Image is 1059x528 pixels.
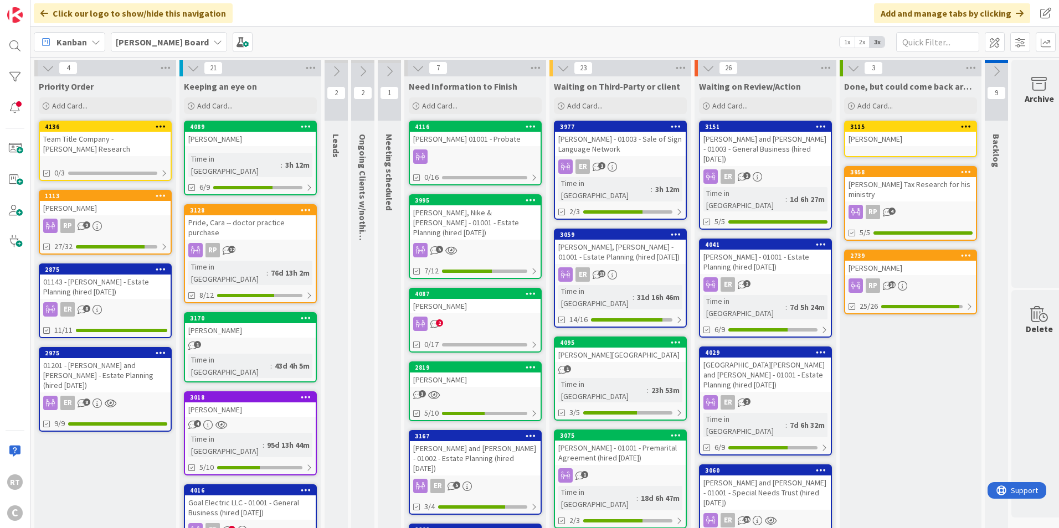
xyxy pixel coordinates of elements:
[188,153,281,177] div: Time in [GEOGRAPHIC_DATA]
[560,123,686,131] div: 3977
[190,206,316,214] div: 3128
[703,187,785,211] div: Time in [GEOGRAPHIC_DATA]
[410,132,541,146] div: [PERSON_NAME] 01001 - Probate
[453,482,460,489] span: 5
[575,159,590,174] div: ER
[45,192,171,200] div: 1113
[567,101,603,111] span: Add Card...
[700,277,831,292] div: ER
[649,384,682,396] div: 23h 53m
[569,206,580,218] span: 2/3
[555,230,686,264] div: 3059[PERSON_NAME], [PERSON_NAME] - 01001 - Estate Planning (hired [DATE])
[40,348,171,392] div: 297501201 - [PERSON_NAME] and [PERSON_NAME] - Estate Planning (hired [DATE])
[415,432,541,440] div: 3167
[190,123,316,131] div: 4089
[194,420,201,427] span: 4
[54,241,73,252] span: 27/32
[409,194,542,279] a: 3995[PERSON_NAME], Nike & [PERSON_NAME] - 01001 - Estate Planning (hired [DATE])7/12
[855,37,870,48] span: 2x
[422,101,457,111] span: Add Card...
[40,122,171,156] div: 4136Team Title Company - [PERSON_NAME] Research
[634,291,682,303] div: 31d 16h 46m
[712,101,748,111] span: Add Card...
[83,398,90,406] span: 8
[409,430,542,515] a: 3167[PERSON_NAME] and [PERSON_NAME] - 01002 - Estate Planning (hired [DATE])ER3/4
[424,407,439,419] span: 5/10
[327,86,346,100] span: 2
[409,81,517,92] span: Need Information to Finish
[410,205,541,240] div: [PERSON_NAME], Nike & [PERSON_NAME] - 01001 - Estate Planning (hired [DATE])
[569,407,580,418] span: 3/5
[721,395,735,410] div: ER
[703,413,785,437] div: Time in [GEOGRAPHIC_DATA]
[555,431,686,441] div: 3075
[636,492,638,504] span: :
[555,267,686,282] div: ER
[845,132,976,146] div: [PERSON_NAME]
[714,216,725,227] span: 5/5
[721,513,735,527] div: ER
[380,86,399,100] span: 1
[845,177,976,201] div: [PERSON_NAME] Tax Research for his ministry
[415,364,541,371] div: 2819
[857,101,893,111] span: Add Card...
[184,204,317,303] a: 3128Pride, Cara -- doctor practice purchaseRPTime in [GEOGRAPHIC_DATA]:76d 13h 2m8/12
[845,122,976,146] div: 3115[PERSON_NAME]
[7,505,23,521] div: C
[199,289,214,301] span: 8/12
[705,241,831,249] div: 4041
[1026,322,1053,335] div: Delete
[357,134,368,261] span: Ongoing Clients w/nothing ATM
[787,419,827,431] div: 7d 6h 32m
[874,3,1030,23] div: Add and manage tabs by clicking
[574,61,593,75] span: 23
[410,441,541,475] div: [PERSON_NAME] and [PERSON_NAME] - 01002 - Estate Planning (hired [DATE])
[415,290,541,298] div: 4087
[272,360,312,372] div: 43d 4h 5m
[185,485,316,520] div: 4016Goal Electric LLC - 01001 - General Business (hired [DATE])
[197,101,233,111] span: Add Card...
[700,475,831,510] div: [PERSON_NAME] and [PERSON_NAME] - 01001 - Special Needs Trust (hired [DATE])
[415,123,541,131] div: 4116
[554,229,687,328] a: 3059[PERSON_NAME], [PERSON_NAME] - 01001 - Estate Planning (hired [DATE])ERTime in [GEOGRAPHIC_DA...
[555,122,686,132] div: 3977
[204,61,223,75] span: 21
[410,363,541,372] div: 2819
[864,61,883,75] span: 3
[699,81,801,92] span: Waiting on Review/Action
[555,431,686,465] div: 3075[PERSON_NAME] - 01001 - Premarital Agreement (hired [DATE])
[700,122,831,166] div: 3151[PERSON_NAME] and [PERSON_NAME] - 01003 - General Business (hired [DATE])
[185,215,316,240] div: Pride, Cara -- doctor practice purchase
[700,250,831,274] div: [PERSON_NAME] - 01001 - Estate Planning (hired [DATE])
[555,122,686,156] div: 3977[PERSON_NAME] - 01003 - Sale of Sign Language Network
[54,418,65,429] span: 9/9
[554,337,687,421] a: 4095[PERSON_NAME][GEOGRAPHIC_DATA]Time in [GEOGRAPHIC_DATA]:23h 53m3/5
[555,348,686,362] div: [PERSON_NAME][GEOGRAPHIC_DATA]
[409,288,542,353] a: 4087[PERSON_NAME]0/17
[844,81,977,92] span: Done, but could come back around
[652,183,682,195] div: 3h 12m
[116,37,209,48] b: [PERSON_NAME] Board
[7,7,23,23] img: Visit kanbanzone.com
[419,390,426,397] span: 3
[651,183,652,195] span: :
[39,263,172,338] a: 287501143 - [PERSON_NAME] - Estate Planning (hired [DATE])ER11/11
[700,122,831,132] div: 3151
[40,396,171,410] div: ER
[598,162,605,169] span: 1
[184,391,317,475] a: 3018[PERSON_NAME]Time in [GEOGRAPHIC_DATA]:95d 13h 44m5/10
[430,479,445,493] div: ER
[185,485,316,495] div: 4016
[83,305,90,312] span: 8
[7,474,23,490] div: RT
[270,360,272,372] span: :
[40,201,171,215] div: [PERSON_NAME]
[860,301,878,312] span: 25/26
[860,227,870,239] span: 5/5
[40,132,171,156] div: Team Title Company - [PERSON_NAME] Research
[185,122,316,132] div: 4089
[59,61,78,75] span: 4
[700,132,831,166] div: [PERSON_NAME] and [PERSON_NAME] - 01003 - General Business (hired [DATE])
[39,121,172,181] a: 4136Team Title Company - [PERSON_NAME] Research0/3
[410,479,541,493] div: ER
